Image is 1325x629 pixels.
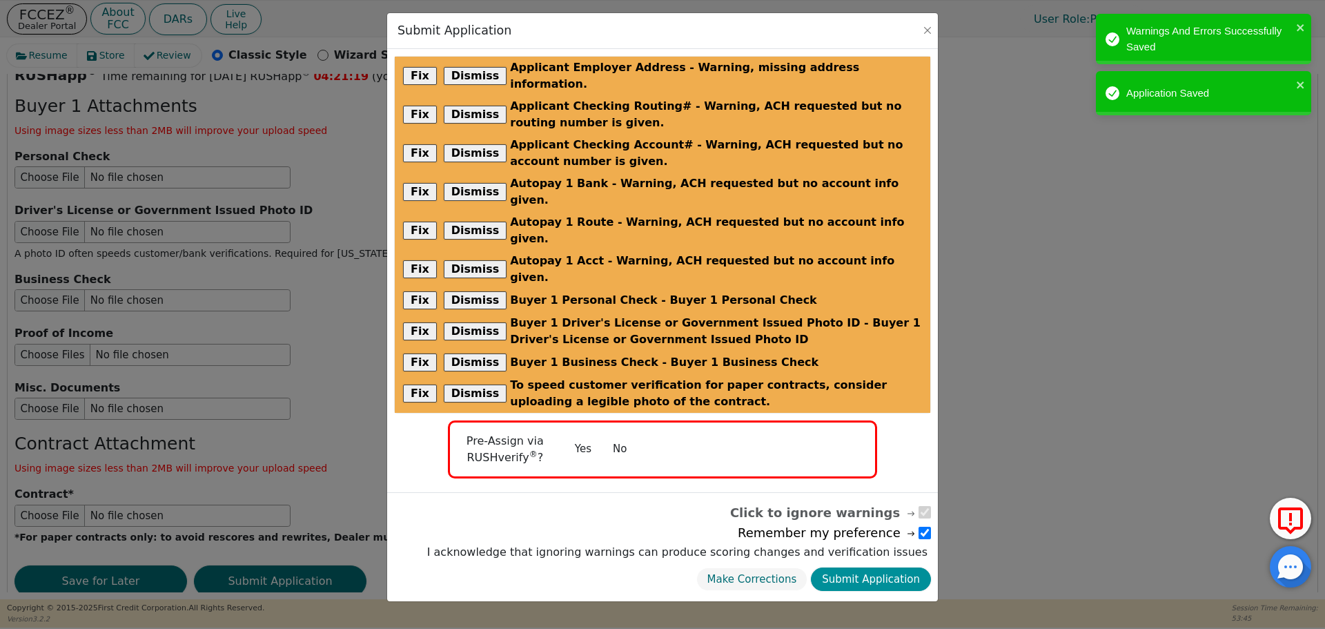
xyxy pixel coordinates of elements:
[696,568,808,592] button: Make Corrections
[510,137,922,170] span: Applicant Checking Account# - Warning, ACH requested but no account number is given.
[403,291,437,309] button: Fix
[403,144,437,162] button: Fix
[444,322,507,340] button: Dismiss
[1296,77,1306,93] button: close
[403,385,437,403] button: Fix
[1126,86,1292,101] div: Application Saved
[529,449,538,459] sup: ®
[510,175,922,209] span: Autopay 1 Bank - Warning, ACH requested but no account info given.
[403,322,437,340] button: Fix
[564,437,602,461] button: Yes
[510,377,922,410] span: To speed customer verification for paper contracts, consider uploading a legible photo of the con...
[403,183,437,201] button: Fix
[444,354,507,371] button: Dismiss
[510,98,922,131] span: Applicant Checking Routing# - Warning, ACH requested but no routing number is given.
[444,106,507,124] button: Dismiss
[510,315,922,348] span: Buyer 1 Driver's License or Government Issued Photo ID - Buyer 1 Driver's License or Government I...
[397,23,511,38] h3: Submit Application
[444,144,507,162] button: Dismiss
[811,568,931,592] button: Submit Application
[730,503,917,522] span: Click to ignore warnings
[921,23,934,37] button: Close
[444,222,507,240] button: Dismiss
[403,354,437,371] button: Fix
[424,544,931,561] label: I acknowledge that ignoring warnings can produce scoring changes and verification issues
[444,67,507,85] button: Dismiss
[602,437,638,461] button: No
[510,253,922,286] span: Autopay 1 Acct - Warning, ACH requested but no account info given.
[1296,19,1306,35] button: close
[1126,23,1292,55] div: Warnings And Errors Successfully Saved
[510,354,818,371] span: Buyer 1 Business Check - Buyer 1 Business Check
[444,260,507,278] button: Dismiss
[510,59,922,93] span: Applicant Employer Address - Warning, missing address information.
[403,222,437,240] button: Fix
[444,183,507,201] button: Dismiss
[403,67,437,85] button: Fix
[444,385,507,403] button: Dismiss
[444,291,507,309] button: Dismiss
[510,214,922,247] span: Autopay 1 Route - Warning, ACH requested but no account info given.
[738,523,917,542] span: Remember my preference
[403,106,437,124] button: Fix
[403,260,437,278] button: Fix
[1270,498,1311,539] button: Report Error to FCC
[510,292,817,309] span: Buyer 1 Personal Check - Buyer 1 Personal Check
[467,434,544,464] span: Pre-Assign via RUSHverify ?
